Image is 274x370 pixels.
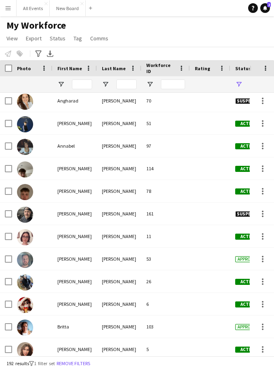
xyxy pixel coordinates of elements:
div: [PERSON_NAME] [97,112,141,134]
img: Beatrice Hunt [17,229,33,245]
a: Comms [87,33,112,44]
span: First Name [57,65,82,71]
img: Archie Woods [17,184,33,200]
span: Active [235,166,260,172]
img: Angie O [17,116,33,132]
app-action-btn: Advanced filters [34,49,43,59]
a: 2 [260,3,270,13]
div: 161 [141,203,190,225]
div: 70 [141,90,190,112]
span: Suspended [235,98,263,104]
span: Status [50,35,65,42]
a: Export [23,33,45,44]
div: 103 [141,316,190,338]
div: [PERSON_NAME] [53,225,97,247]
div: 51 [141,112,190,134]
span: Approved [235,256,260,262]
button: Remove filters [55,359,92,368]
app-action-btn: Export XLSX [45,49,55,59]
img: Ashley Marsh [17,207,33,223]
img: Carla Gouveia [17,342,33,358]
div: [PERSON_NAME] [53,270,97,293]
span: Active [235,279,260,285]
div: [PERSON_NAME] [97,316,141,338]
span: Export [26,35,42,42]
span: Workforce ID [146,62,175,74]
div: Britta [53,316,97,338]
span: Photo [17,65,31,71]
div: 97 [141,135,190,157]
span: Status [235,65,251,71]
div: [PERSON_NAME] [97,270,141,293]
button: Open Filter Menu [146,81,154,88]
a: View [3,33,21,44]
div: [PERSON_NAME] [53,180,97,202]
div: [PERSON_NAME] [97,203,141,225]
img: Britta Hale [17,320,33,336]
span: Approved [235,324,260,330]
span: Active [235,234,260,240]
div: [PERSON_NAME] [53,203,97,225]
div: 11 [141,225,190,247]
a: Status [46,33,69,44]
img: Benjamin Dyer [17,252,33,268]
button: Open Filter Menu [102,81,109,88]
span: Rating [195,65,210,71]
img: Annabel McDade [17,139,33,155]
div: 78 [141,180,190,202]
input: Last Name Filter Input [116,79,137,89]
div: [PERSON_NAME] [97,338,141,360]
div: [PERSON_NAME] [53,248,97,270]
div: [PERSON_NAME] [97,248,141,270]
div: 5 [141,338,190,360]
div: [PERSON_NAME] [53,338,97,360]
img: Bridget Drummond [17,297,33,313]
img: Beth Barnett [17,274,33,291]
input: Workforce ID Filter Input [161,79,185,89]
img: Angharad Baggott [17,94,33,110]
button: New Board [50,0,86,16]
div: 53 [141,248,190,270]
span: Active [235,143,260,149]
a: Tag [70,33,85,44]
span: Suspended [235,211,263,217]
span: Tag [74,35,82,42]
button: Open Filter Menu [235,81,242,88]
div: [PERSON_NAME] [97,293,141,315]
div: [PERSON_NAME] [97,135,141,157]
div: Angharad [53,90,97,112]
div: Annabel [53,135,97,157]
span: 1 filter set [34,360,55,366]
div: 114 [141,157,190,180]
span: Active [235,347,260,353]
span: My Workforce [6,19,66,31]
div: [PERSON_NAME] [97,225,141,247]
div: [PERSON_NAME] [97,157,141,180]
span: Active [235,121,260,127]
span: Last Name [102,65,126,71]
div: [PERSON_NAME] [97,180,141,202]
span: 2 [267,2,271,7]
span: Comms [90,35,108,42]
div: 26 [141,270,190,293]
div: [PERSON_NAME] [53,112,97,134]
div: [PERSON_NAME] [97,90,141,112]
button: All Events [17,0,50,16]
div: [PERSON_NAME] [53,157,97,180]
span: View [6,35,18,42]
button: Open Filter Menu [57,81,65,88]
input: First Name Filter Input [72,79,92,89]
div: [PERSON_NAME] [53,293,97,315]
img: Archie Flack [17,161,33,178]
span: Active [235,188,260,194]
div: 6 [141,293,190,315]
span: Active [235,301,260,307]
